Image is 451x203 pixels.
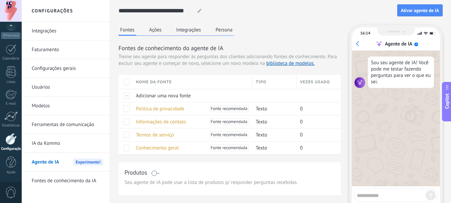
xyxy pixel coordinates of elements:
span: Informações de contato [136,119,186,125]
li: IA da Kommo [22,134,110,153]
a: Fontes de conhecimento da IA [32,172,103,190]
li: Ferramentas de comunicação [22,115,110,134]
a: Ferramentas de comunicação [32,115,103,134]
div: Conhecimento geral [133,141,249,154]
div: Sou seu agente de IA! Você pode me testar fazendo perguntas para ver o que eu sei. [368,57,434,88]
span: Copilot [444,93,450,109]
div: Informações de contato [133,115,249,128]
div: Estatísticas [1,123,21,128]
li: Usuários [22,78,110,97]
a: biblioteca de modelos. [266,60,315,67]
div: 0 [296,141,336,154]
span: Conhecimento geral [136,145,179,151]
h3: Produtos [125,168,147,177]
span: Fonte recomendada [211,105,247,112]
span: Política de privacidade [136,106,184,112]
span: Texto [256,132,267,138]
span: 0 [300,119,302,125]
span: Texto [256,119,267,125]
span: Para excluir seu agente e começar de novo, selecione um novo modelo na [119,54,337,67]
span: Ativar agente de IA [401,8,439,13]
div: Tipo [252,75,296,89]
button: Ativar agente de IA [397,4,443,16]
span: Termos de serviço [136,132,174,138]
li: Modelos [22,97,110,115]
span: Experimente! [73,159,103,166]
li: Faturamento [22,40,110,59]
a: Faturamento [32,40,103,59]
div: E-mail [1,102,21,106]
div: Texto [252,102,293,115]
span: Adicionar uma nova fonte [136,93,191,99]
span: Treine seu agente para responder às perguntas dos clientes adicionando fontes de conhecimento. [119,54,326,60]
div: 0 [296,115,336,128]
span: Texto [256,106,267,112]
img: agent icon [355,77,365,88]
div: 16:14 [360,31,370,36]
a: Usuários [32,78,103,97]
div: Calendário [1,57,21,61]
button: Persona [214,25,234,35]
span: 0 [300,106,302,112]
div: Texto [252,141,293,154]
h3: Fontes de conhecimento do agente de IA [119,44,341,52]
div: Política de privacidade [133,102,249,115]
span: Fonte recomendada [211,118,247,125]
span: Fonte recomendada [211,144,247,151]
li: Agente de IA [22,153,110,172]
span: 0 [300,145,302,151]
div: Nome da fonte [133,75,252,89]
div: Agente de IA [385,41,412,47]
button: Ações [148,25,163,35]
span: Texto [256,145,267,151]
span: 0 [300,132,302,138]
div: 0 [296,128,336,141]
div: Termos de serviço [133,128,249,141]
div: Texto [252,128,293,141]
span: Seu agente de IA pode usar a lista de produtos p/ responder perguntas recebidas. [125,179,335,186]
div: Ajuda [1,170,21,175]
div: Texto [252,115,293,128]
a: Integrações [32,22,103,40]
a: Configurações gerais [32,59,103,78]
div: Configurações [1,147,21,151]
li: Fontes de conhecimento da IA [22,172,110,190]
div: Vezes usado [296,75,341,89]
div: Listas [1,80,21,84]
span: Agente de IA [32,153,59,172]
button: Integrações [175,25,203,35]
li: Configurações gerais [22,59,110,78]
a: Modelos [32,97,103,115]
button: Fontes [119,25,136,36]
li: Integrações [22,22,110,40]
div: 0 [296,102,336,115]
div: WhatsApp [1,32,20,39]
a: IA da Kommo [32,134,103,153]
a: Agente de IAExperimente! [32,153,103,172]
span: Fonte recomendada [211,131,247,138]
